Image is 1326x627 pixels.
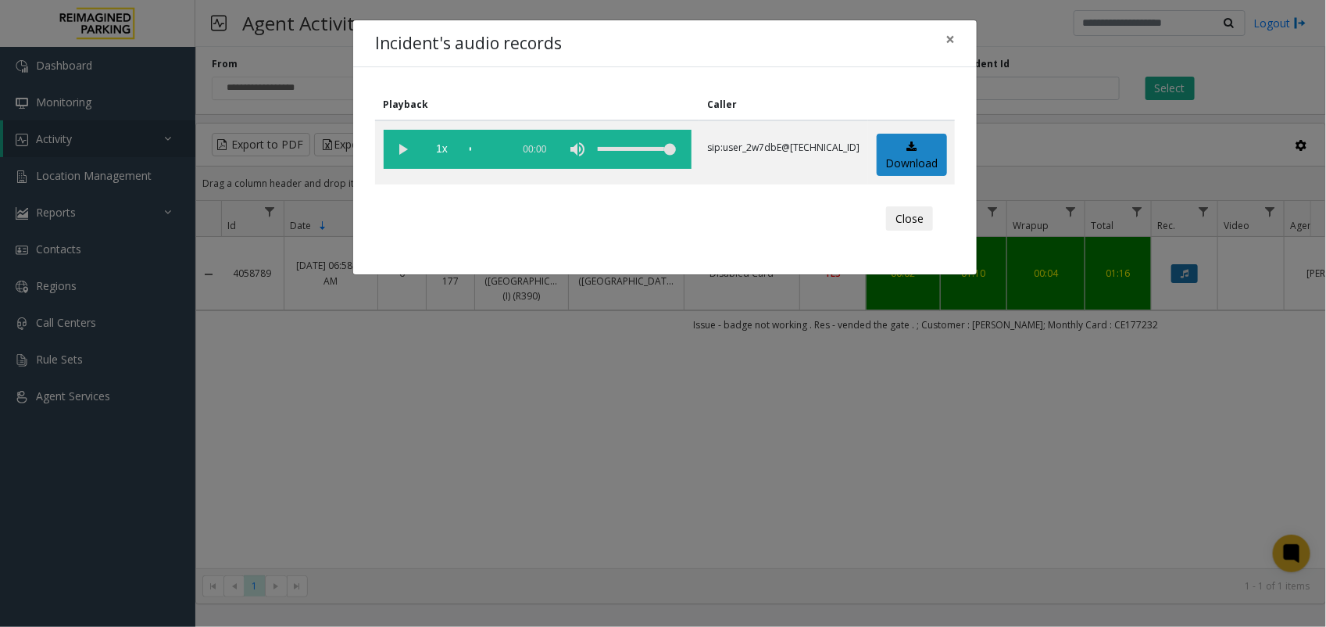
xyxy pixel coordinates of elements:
[598,130,676,169] div: volume level
[877,134,947,177] a: Download
[375,31,562,56] h4: Incident's audio records
[375,89,699,120] th: Playback
[945,28,955,50] span: ×
[699,89,868,120] th: Caller
[886,206,933,231] button: Close
[470,130,504,169] div: scrub bar
[708,141,860,155] p: sip:user_2w7dbE@[TECHNICAL_ID]
[423,130,462,169] span: playback speed button
[935,20,966,59] button: Close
